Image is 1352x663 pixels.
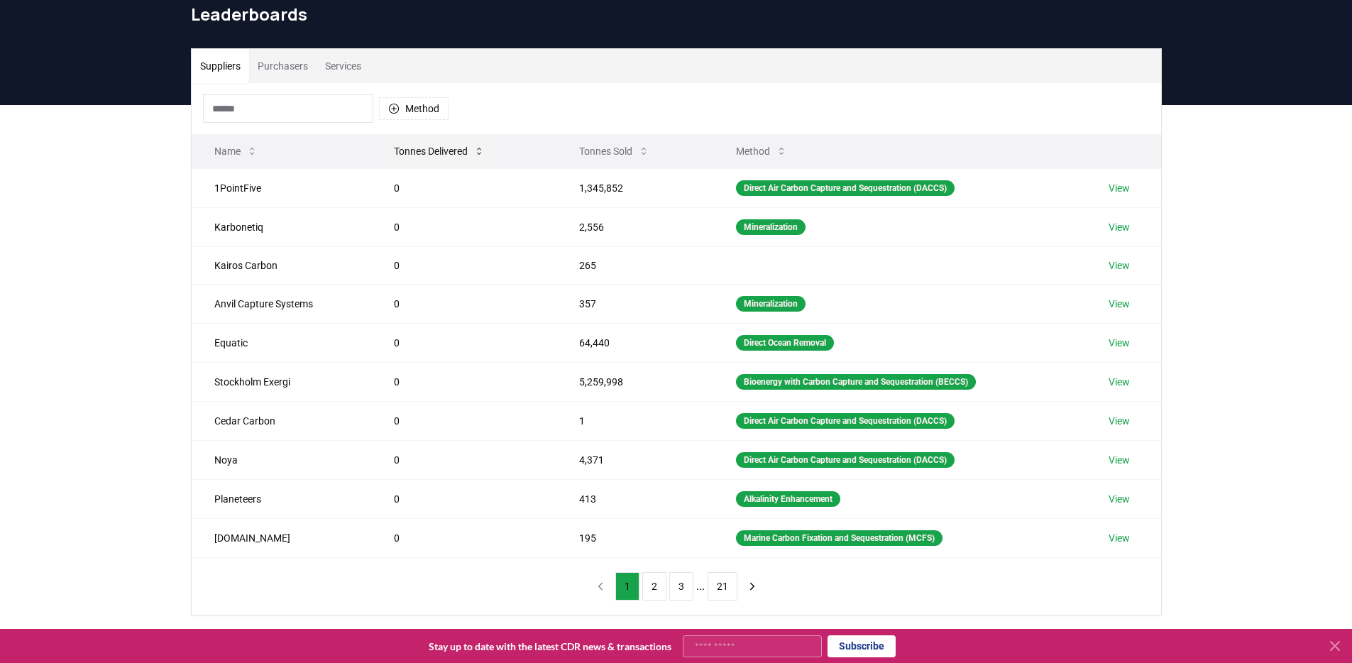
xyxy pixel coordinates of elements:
[1109,336,1130,350] a: View
[192,284,372,323] td: Anvil Capture Systems
[736,374,976,390] div: Bioenergy with Carbon Capture and Sequestration (BECCS)
[736,335,834,351] div: Direct Ocean Removal
[317,49,370,83] button: Services
[371,323,556,362] td: 0
[371,246,556,284] td: 0
[1109,375,1130,389] a: View
[192,362,372,401] td: Stockholm Exergi
[556,168,713,207] td: 1,345,852
[696,578,705,595] li: ...
[371,479,556,518] td: 0
[736,413,955,429] div: Direct Air Carbon Capture and Sequestration (DACCS)
[192,207,372,246] td: Karbonetiq
[371,168,556,207] td: 0
[192,246,372,284] td: Kairos Carbon
[556,518,713,557] td: 195
[736,219,806,235] div: Mineralization
[191,3,1162,26] h1: Leaderboards
[1109,531,1130,545] a: View
[556,207,713,246] td: 2,556
[249,49,317,83] button: Purchasers
[203,137,269,165] button: Name
[669,572,693,601] button: 3
[192,49,249,83] button: Suppliers
[371,401,556,440] td: 0
[1109,414,1130,428] a: View
[371,207,556,246] td: 0
[556,323,713,362] td: 64,440
[379,97,449,120] button: Method
[556,246,713,284] td: 265
[192,323,372,362] td: Equatic
[556,284,713,323] td: 357
[1109,492,1130,506] a: View
[615,572,639,601] button: 1
[1109,181,1130,195] a: View
[736,491,840,507] div: Alkalinity Enhancement
[740,572,764,601] button: next page
[371,362,556,401] td: 0
[192,401,372,440] td: Cedar Carbon
[736,180,955,196] div: Direct Air Carbon Capture and Sequestration (DACCS)
[371,284,556,323] td: 0
[725,137,798,165] button: Method
[192,168,372,207] td: 1PointFive
[1109,297,1130,311] a: View
[736,296,806,312] div: Mineralization
[371,440,556,479] td: 0
[736,452,955,468] div: Direct Air Carbon Capture and Sequestration (DACCS)
[371,518,556,557] td: 0
[556,362,713,401] td: 5,259,998
[192,518,372,557] td: [DOMAIN_NAME]
[1109,258,1130,273] a: View
[1109,220,1130,234] a: View
[556,440,713,479] td: 4,371
[192,479,372,518] td: Planeteers
[736,530,942,546] div: Marine Carbon Fixation and Sequestration (MCFS)
[556,401,713,440] td: 1
[192,440,372,479] td: Noya
[708,572,737,601] button: 21
[1109,453,1130,467] a: View
[383,137,496,165] button: Tonnes Delivered
[568,137,661,165] button: Tonnes Sold
[556,479,713,518] td: 413
[642,572,666,601] button: 2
